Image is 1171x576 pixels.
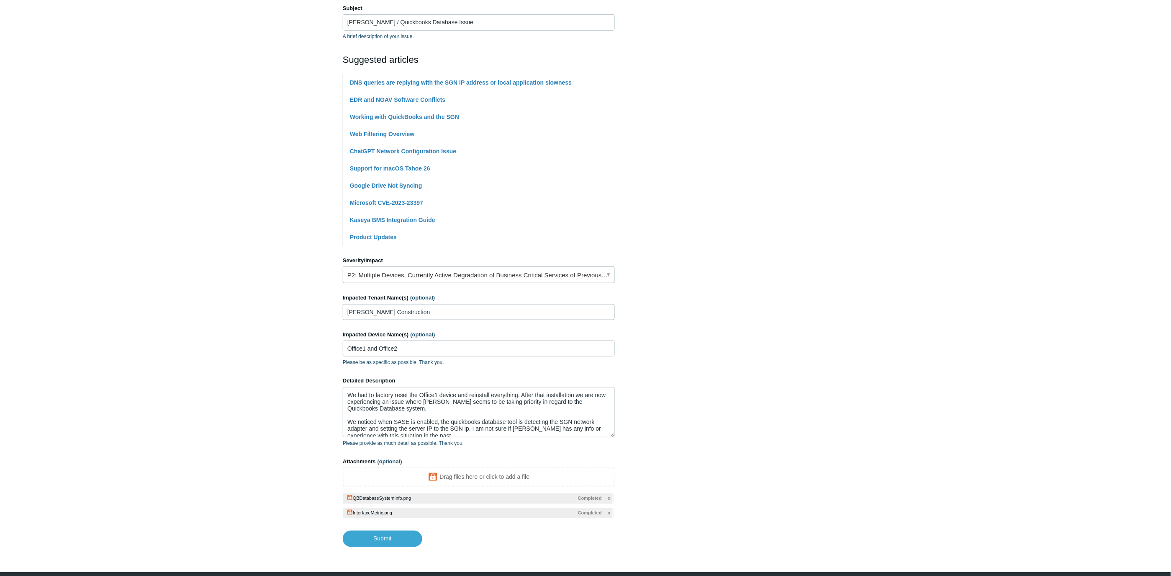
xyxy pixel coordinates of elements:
a: Support for macOS Tahoe 26 [350,165,430,172]
a: Web Filtering Overview [350,131,415,137]
a: Product Updates [350,234,397,240]
a: Working with QuickBooks and the SGN [350,114,459,120]
a: ChatGPT Network Configuration Issue [350,148,456,155]
p: Please provide as much detail as possible. Thank you. [343,439,615,447]
label: Attachments [343,457,615,466]
h2: Suggested articles [343,53,615,67]
span: Completed [578,509,602,517]
input: Submit [343,531,422,547]
p: A brief description of your issue. [343,33,615,40]
label: Severity/Impact [343,256,615,265]
span: (optional) [377,458,402,465]
a: Microsoft CVE-2023-23397 [350,199,423,206]
a: DNS queries are replying with the SGN IP address or local application slowness [350,79,572,86]
a: Kaseya BMS Integration Guide [350,217,435,223]
a: Google Drive Not Syncing [350,182,422,189]
span: x [608,509,611,517]
label: Subject [343,4,615,13]
span: (optional) [411,331,435,338]
a: EDR and NGAV Software Conflicts [350,96,445,103]
label: Impacted Tenant Name(s) [343,294,615,302]
p: Please be as specific as possible. Thank you. [343,359,615,366]
span: x [608,495,611,502]
label: Detailed Description [343,377,615,385]
label: Impacted Device Name(s) [343,331,615,339]
span: Completed [578,495,602,502]
span: (optional) [410,294,435,301]
a: P2: Multiple Devices, Currently Active Degradation of Business Critical Services of Previously Wo... [343,266,615,283]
